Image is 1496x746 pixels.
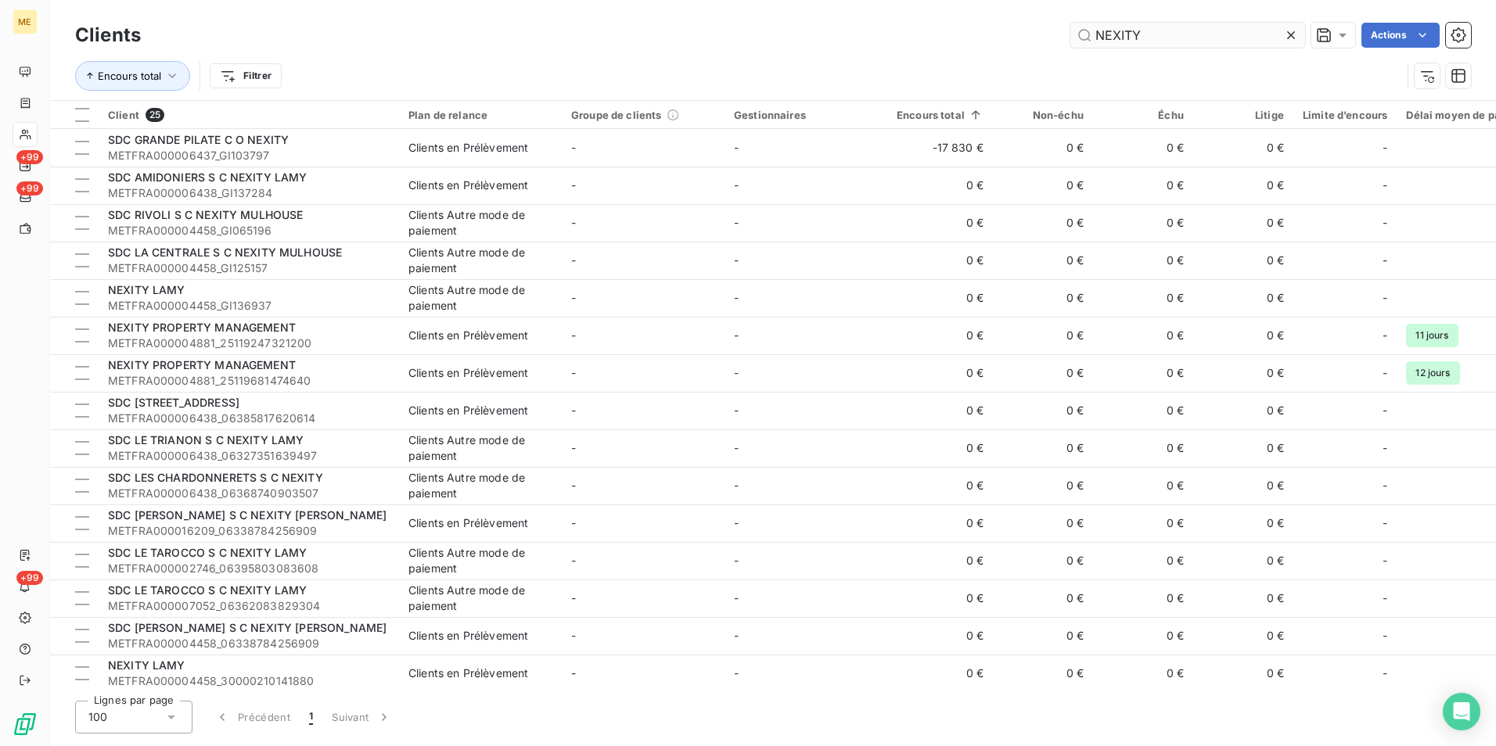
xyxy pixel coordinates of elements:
td: 0 € [1093,279,1193,317]
span: - [734,141,739,154]
td: 0 € [993,317,1093,354]
td: 0 € [993,242,1093,279]
span: - [571,366,576,379]
span: 11 jours [1406,324,1458,347]
span: - [571,554,576,567]
button: Actions [1361,23,1440,48]
td: 0 € [887,167,993,204]
span: - [571,403,576,417]
td: 0 € [993,429,1093,467]
td: 0 € [1093,655,1193,692]
button: Précédent [205,701,300,733]
td: 0 € [887,429,993,467]
span: +99 [16,150,43,164]
td: 0 € [887,242,993,279]
td: 0 € [993,542,1093,579]
td: 0 € [887,204,993,242]
button: Encours total [75,61,190,91]
span: SDC LES CHARDONNERETS S C NEXITY [108,471,323,484]
div: Clients Autre mode de paiement [408,245,552,276]
td: 0 € [887,579,993,617]
div: Clients Autre mode de paiement [408,432,552,464]
td: 0 € [1193,354,1293,392]
td: 0 € [887,467,993,504]
td: 0 € [993,617,1093,655]
span: SDC [STREET_ADDRESS] [108,396,239,409]
span: - [1383,365,1387,381]
td: 0 € [1193,242,1293,279]
span: - [734,629,739,642]
span: NEXITY LAMY [108,283,185,296]
td: 0 € [993,204,1093,242]
td: 0 € [1093,504,1193,542]
span: - [734,178,739,192]
div: Open Intercom Messenger [1443,693,1480,730]
span: SDC LE TRIANON S C NEXITY LAMY [108,433,304,447]
td: 0 € [1193,655,1293,692]
div: ME [13,9,38,34]
td: 0 € [1093,579,1193,617]
span: - [1383,665,1387,681]
span: NEXITY PROPERTY MANAGEMENT [108,358,296,371]
span: - [1383,215,1387,231]
span: SDC [PERSON_NAME] S C NEXITY [PERSON_NAME] [108,508,387,522]
span: METFRA000004458_GI136937 [108,298,390,314]
span: Groupe de clients [571,109,662,121]
td: 0 € [993,279,1093,317]
td: 0 € [1193,317,1293,354]
div: Encours total [897,109,984,121]
span: - [1383,440,1387,456]
td: 0 € [1093,392,1193,429]
span: METFRA000004458_06338784256909 [108,636,390,651]
span: - [734,441,739,454]
td: 0 € [887,354,993,392]
td: 0 € [887,655,993,692]
span: - [571,291,576,304]
span: - [571,328,576,342]
td: 0 € [887,617,993,655]
td: -17 830 € [887,129,993,167]
div: Gestionnaires [734,109,878,121]
div: Échu [1102,109,1184,121]
div: Clients en Prélèvement [408,328,528,343]
span: - [1383,478,1387,493]
a: +99 [13,185,37,210]
span: - [734,253,739,267]
span: METFRA000002746_06395803083608 [108,561,390,576]
img: Logo LeanPay [13,712,38,737]
div: Clients Autre mode de paiement [408,545,552,576]
td: 0 € [993,167,1093,204]
span: - [734,366,739,379]
td: 0 € [1093,467,1193,504]
td: 0 € [887,504,993,542]
td: 0 € [1093,354,1193,392]
span: - [1383,328,1387,343]
td: 0 € [1193,279,1293,317]
span: - [1383,590,1387,606]
span: METFRA000004881_25119247321200 [108,335,390,351]
td: 0 € [1193,429,1293,467]
a: +99 [13,153,37,178]
span: - [1383,515,1387,531]
span: Encours total [98,70,161,82]
span: SDC RIVOLI S C NEXITY MULHOUSE [108,208,304,221]
td: 0 € [1193,129,1293,167]
span: - [571,141,576,154]
td: 0 € [1193,542,1293,579]
span: - [734,666,739,680]
td: 0 € [1193,167,1293,204]
button: Suivant [322,701,401,733]
span: 100 [88,709,107,725]
button: 1 [300,701,322,733]
td: 0 € [1093,242,1193,279]
span: METFRA000004458_30000210141880 [108,673,390,689]
td: 0 € [993,129,1093,167]
span: - [1383,403,1387,418]
span: 25 [146,108,164,122]
div: Plan de relance [408,109,552,121]
span: +99 [16,181,43,195]
span: - [1383,628,1387,644]
span: - [571,591,576,604]
td: 0 € [1193,617,1293,655]
span: SDC LA CENTRALE S C NEXITY MULHOUSE [108,246,342,259]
